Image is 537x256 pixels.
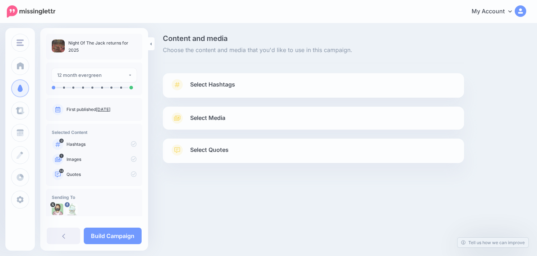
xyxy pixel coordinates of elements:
a: Select Hashtags [170,79,457,98]
p: First published [66,106,137,113]
span: 0 [59,139,64,143]
button: 12 month evergreen [52,68,137,82]
a: [DATE] [96,107,110,112]
a: My Account [464,3,526,20]
span: 1 [59,154,64,158]
img: mXwErruL-1674.jpg [52,204,63,215]
span: 14 [59,169,64,173]
a: Select Quotes [170,144,457,163]
span: Content and media [163,35,464,42]
img: Missinglettr [7,5,55,18]
a: Select Media [170,112,457,124]
img: 239548622_253181613296953_2733591880358692221_n-bsa154131.jpg [66,204,78,215]
span: Select Quotes [190,145,229,155]
a: Tell us how we can improve [458,238,528,247]
span: Select Hashtags [190,80,235,89]
p: Images [66,156,137,163]
h4: Sending To [52,195,137,200]
h4: Selected Content [52,130,137,135]
p: Quotes [66,171,137,178]
p: Night Of The Jack returns for 2025 [68,39,137,54]
p: Hashtags [66,141,137,148]
div: 12 month evergreen [57,71,128,79]
img: bf009c9cf32fa9c3891b7726c273cc3c_thumb.jpg [52,39,65,52]
span: Choose the content and media that you'd like to use in this campaign. [163,46,464,55]
img: menu.png [17,39,24,46]
span: Select Media [190,113,225,123]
